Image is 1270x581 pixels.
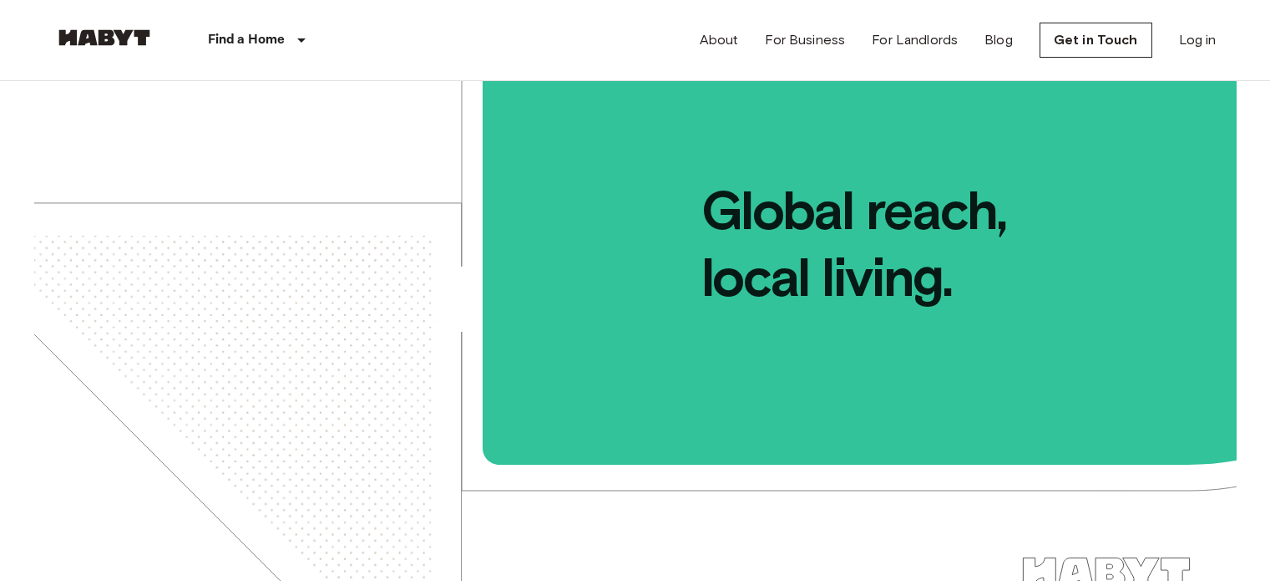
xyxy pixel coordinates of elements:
span: Global reach, local living. [485,81,1237,311]
p: Find a Home [208,30,286,50]
a: For Business [765,30,845,50]
a: About [700,30,739,50]
a: For Landlords [872,30,958,50]
a: Log in [1179,30,1217,50]
img: Habyt [54,29,154,46]
a: Blog [984,30,1013,50]
a: Get in Touch [1040,23,1152,58]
